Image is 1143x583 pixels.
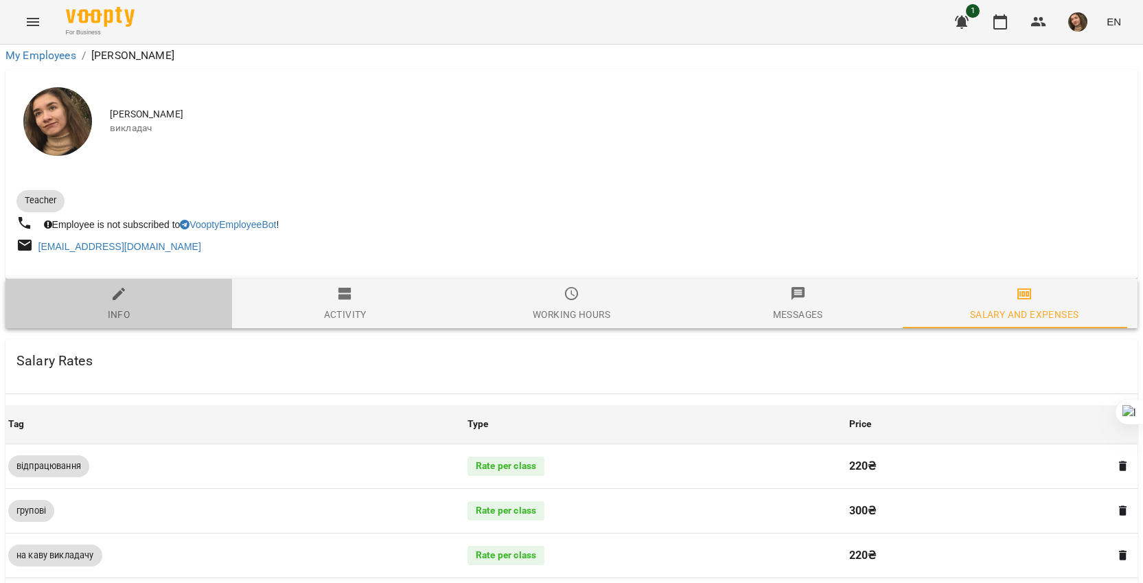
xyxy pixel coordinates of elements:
div: Activity [324,306,367,323]
button: Delete [1114,547,1132,564]
p: [PERSON_NAME] [91,47,174,64]
div: Info [108,306,130,323]
li: / [82,47,86,64]
button: Delete [1114,457,1132,475]
span: викладач [110,122,1127,135]
img: Voopty Logo [66,7,135,27]
span: на каву викладачу [8,549,102,562]
button: EN [1101,9,1127,34]
p: 220 ₴ [849,458,1105,475]
p: 300 ₴ [849,503,1105,519]
th: Tag [5,405,465,444]
span: Teacher [16,194,65,207]
nav: breadcrumb [5,47,1138,64]
div: Working hours [533,306,610,323]
div: Salary and Expenses [970,306,1078,323]
th: Price [846,405,1138,444]
img: Анастасія Іванова [23,87,92,156]
a: [EMAIL_ADDRESS][DOMAIN_NAME] [38,241,201,252]
a: My Employees [5,49,76,62]
th: Type [465,405,846,444]
div: Rate per class [467,546,544,565]
button: Delete [1114,502,1132,520]
span: 1 [966,4,980,18]
span: відпрацювання [8,460,89,472]
h6: Salary Rates [16,350,93,371]
span: For Business [66,28,135,37]
span: EN [1107,14,1121,29]
span: [PERSON_NAME] [110,108,1127,122]
div: Employee is not subscribed to ! [41,215,282,234]
div: Rate per class [467,501,544,521]
a: VooptyEmployeeBot [180,219,276,230]
img: e02786069a979debee2ecc2f3beb162c.jpeg [1068,12,1087,32]
span: групові [8,505,54,517]
div: Rate per class [467,457,544,476]
button: Menu [16,5,49,38]
p: 220 ₴ [849,547,1105,564]
div: Messages [773,306,823,323]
